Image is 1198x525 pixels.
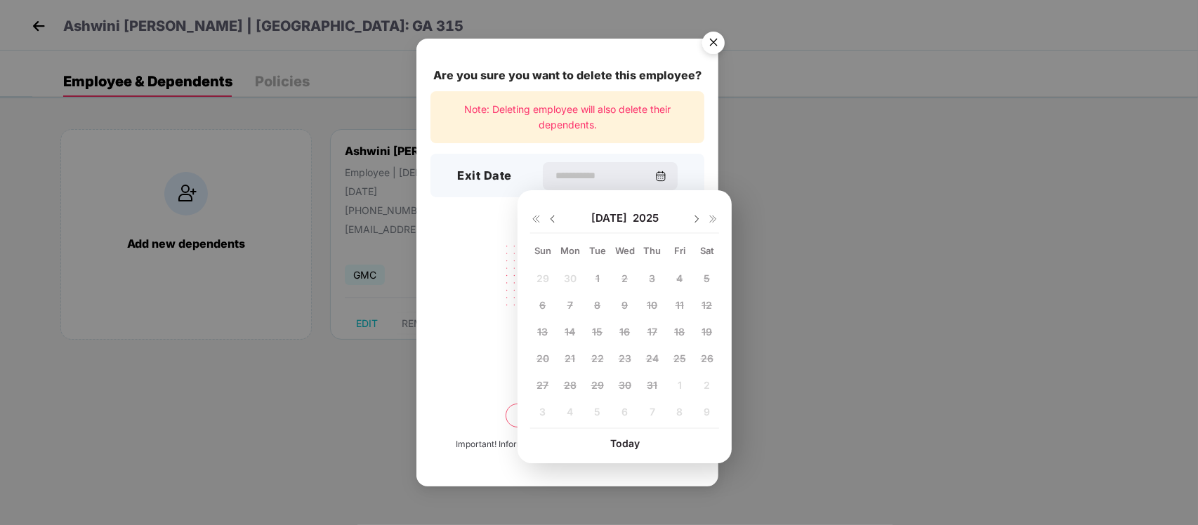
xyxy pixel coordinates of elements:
[457,167,512,185] h3: Exit Date
[694,25,733,65] img: svg+xml;base64,PHN2ZyB4bWxucz0iaHR0cDovL3d3dy53My5vcmcvMjAwMC9zdmciIHdpZHRoPSI1NiIgaGVpZ2h0PSI1Ni...
[612,244,637,257] div: Wed
[655,171,666,182] img: svg+xml;base64,PHN2ZyBpZD0iQ2FsZW5kYXItMzJ4MzIiIHhtbG5zPSJodHRwOi8vd3d3LnczLm9yZy8yMDAwL3N2ZyIgd2...
[456,438,679,451] div: Important! Information once deleted, can’t be recovered.
[530,213,541,225] img: svg+xml;base64,PHN2ZyB4bWxucz0iaHR0cDovL3d3dy53My5vcmcvMjAwMC9zdmciIHdpZHRoPSIxNiIgaGVpZ2h0PSIxNi...
[694,25,732,63] button: Close
[633,211,659,225] span: 2025
[708,213,719,225] img: svg+xml;base64,PHN2ZyB4bWxucz0iaHR0cDovL3d3dy53My5vcmcvMjAwMC9zdmciIHdpZHRoPSIxNiIgaGVpZ2h0PSIxNi...
[640,244,664,257] div: Thu
[547,213,558,225] img: svg+xml;base64,PHN2ZyBpZD0iRHJvcGRvd24tMzJ4MzIiIHhtbG5zPSJodHRwOi8vd3d3LnczLm9yZy8yMDAwL3N2ZyIgd2...
[558,244,582,257] div: Mon
[695,244,719,257] div: Sat
[667,244,692,257] div: Fri
[610,437,640,449] span: Today
[506,404,629,427] button: Delete permanently
[530,244,555,257] div: Sun
[691,213,702,225] img: svg+xml;base64,PHN2ZyBpZD0iRHJvcGRvd24tMzJ4MzIiIHhtbG5zPSJodHRwOi8vd3d3LnczLm9yZy8yMDAwL3N2ZyIgd2...
[585,244,610,257] div: Tue
[430,67,704,84] div: Are you sure you want to delete this employee?
[591,211,633,225] span: [DATE]
[489,237,646,346] img: svg+xml;base64,PHN2ZyB4bWxucz0iaHR0cDovL3d3dy53My5vcmcvMjAwMC9zdmciIHdpZHRoPSIyMjQiIGhlaWdodD0iMT...
[430,91,704,144] div: Note: Deleting employee will also delete their dependents.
